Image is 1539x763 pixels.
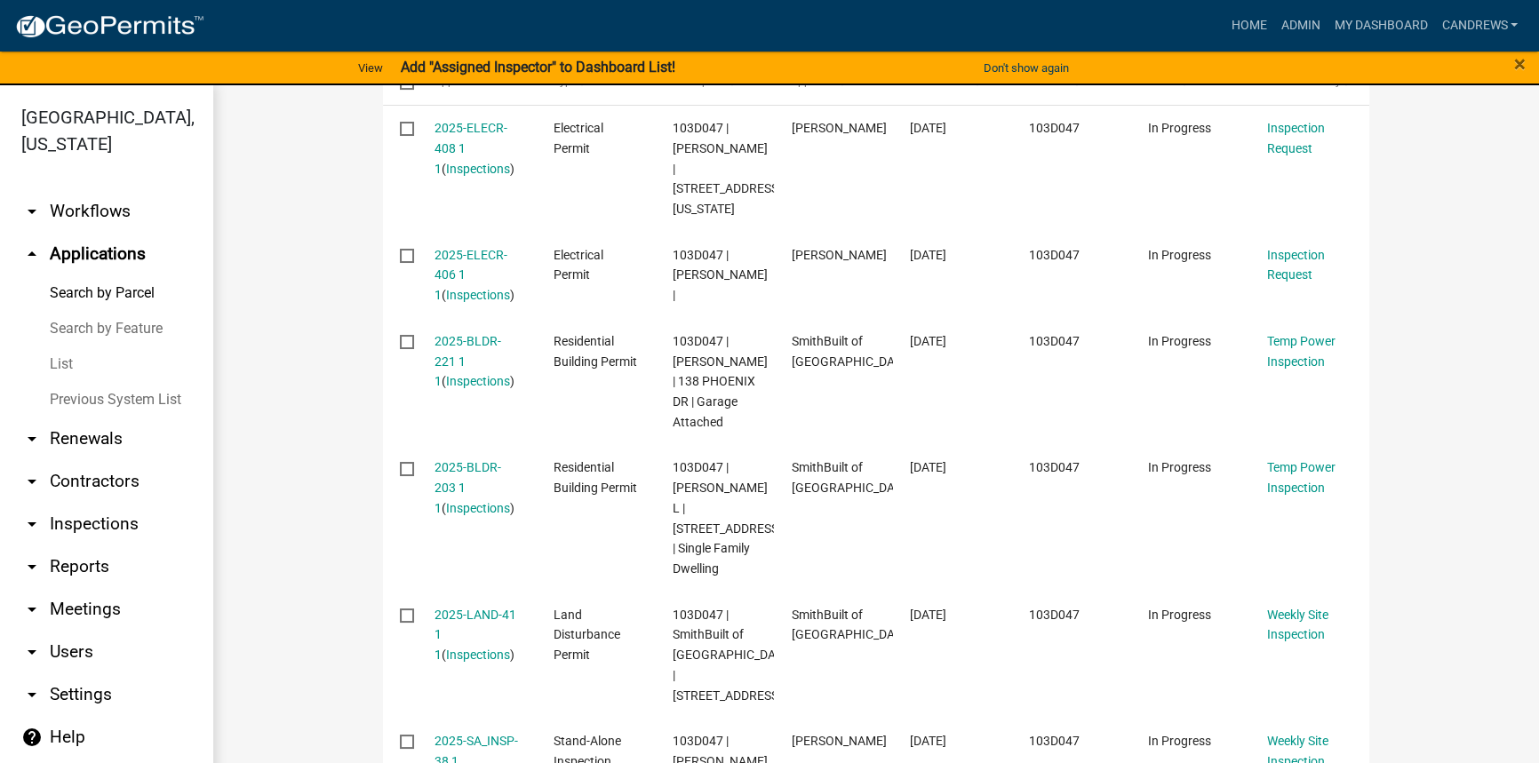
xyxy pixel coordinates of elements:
div: ( ) [435,118,520,179]
span: 04/04/2025 [910,734,946,748]
span: 103D047 [1029,121,1080,135]
span: 103D047 [1029,608,1080,622]
span: 07/31/2025 [910,248,946,262]
a: Inspections [446,648,510,662]
span: 103D047 [1029,248,1080,262]
span: 07/07/2025 [910,460,946,474]
a: Inspection Request [1267,248,1325,282]
i: arrow_drop_up [21,243,43,265]
i: arrow_drop_down [21,471,43,492]
i: arrow_drop_down [21,684,43,705]
a: Inspections [446,374,510,388]
i: arrow_drop_down [21,599,43,620]
a: Temp Power Inspection [1267,334,1336,369]
button: Don't show again [977,53,1076,83]
span: Brian Alliston [791,734,886,748]
span: 103D047 [1029,460,1080,474]
span: Land Disturbance Permit [554,608,620,663]
span: john moseley [791,121,886,135]
a: Weekly Site Inspection [1267,608,1328,642]
span: In Progress [1148,248,1211,262]
a: Inspections [446,501,510,515]
span: 103D047 | SMITH COREY L | 138 PHOENIX DR | Single Family Dwelling [672,460,781,576]
span: In Progress [1148,460,1211,474]
strong: Add "Assigned Inspector" to Dashboard List! [401,59,675,76]
span: 07/31/2025 [910,121,946,135]
span: × [1514,52,1526,76]
i: help [21,727,43,748]
span: SmithBuilt of Lake Oconee [791,460,911,495]
span: Residential Building Permit [554,460,637,495]
span: 103D047 [1029,334,1080,348]
span: In Progress [1148,121,1211,135]
span: SmithBuilt of Lake Oconee [791,334,911,369]
span: 06/27/2025 [910,608,946,622]
span: Electrical Permit [554,121,603,155]
a: Inspections [446,288,510,302]
a: 2025-ELECR-408 1 1 [435,121,507,176]
a: candrews [1434,9,1525,43]
span: SmithBuilt of Lake Oconee [791,608,911,642]
span: 103D047 | SmithBuilt of Lake Oconee | 138 PHOENIX DR [672,608,792,703]
div: ( ) [435,457,520,518]
i: arrow_drop_down [21,641,43,663]
button: Close [1514,53,1526,75]
span: 103D047 | SMITH COREY L | [672,248,767,303]
i: arrow_drop_down [21,201,43,222]
i: arrow_drop_down [21,513,43,535]
i: arrow_drop_down [21,428,43,449]
a: Home [1224,9,1273,43]
a: 2025-BLDR-221 1 1 [435,334,501,389]
i: arrow_drop_down [21,556,43,577]
a: 2025-BLDR-203 1 1 [435,460,501,515]
span: 103D047 | SMITH COREY L | 7187 Washington St [672,121,781,216]
span: Residential Building Permit [554,334,637,369]
a: Temp Power Inspection [1267,460,1336,495]
span: In Progress [1148,734,1211,748]
a: 2025-LAND-41 1 1 [435,608,516,663]
a: My Dashboard [1327,9,1434,43]
a: Admin [1273,9,1327,43]
a: Inspections [446,162,510,176]
span: In Progress [1148,608,1211,622]
span: In Progress [1148,334,1211,348]
span: Electrical Permit [554,248,603,282]
span: 07/22/2025 [910,334,946,348]
a: 2025-ELECR-406 1 1 [435,248,507,303]
a: View [351,53,390,83]
span: 103D047 [1029,734,1080,748]
div: ( ) [435,331,520,392]
div: ( ) [435,245,520,306]
div: ( ) [435,605,520,665]
a: Inspection Request [1267,121,1325,155]
span: 103D047 | SMITH COREY L | 138 PHOENIX DR | Garage Attached [672,334,767,429]
span: john moseley [791,248,886,262]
